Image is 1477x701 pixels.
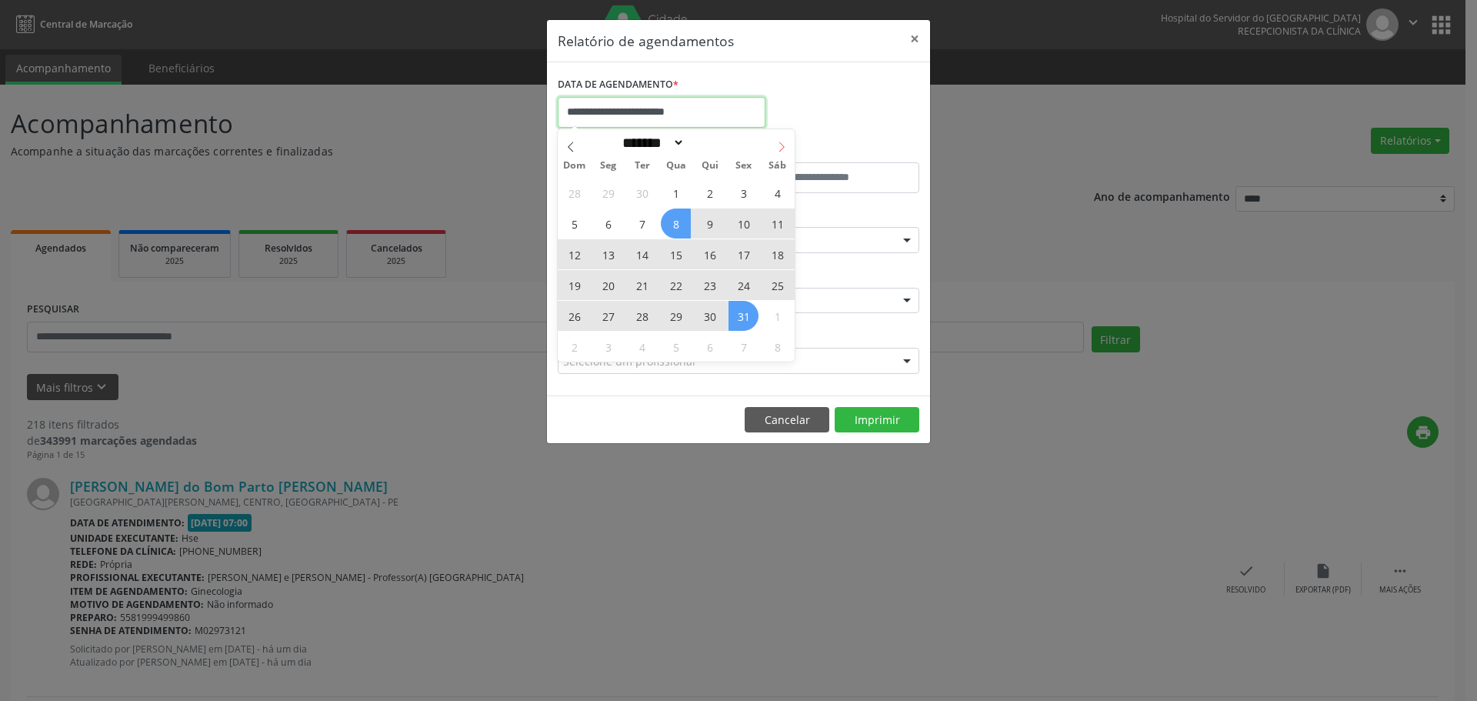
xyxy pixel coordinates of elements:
[627,239,657,269] span: Outubro 14, 2025
[728,209,759,239] span: Outubro 10, 2025
[728,301,759,331] span: Outubro 31, 2025
[559,178,589,208] span: Setembro 28, 2025
[695,332,725,362] span: Novembro 6, 2025
[762,178,792,208] span: Outubro 4, 2025
[659,161,693,171] span: Qua
[695,209,725,239] span: Outubro 9, 2025
[728,239,759,269] span: Outubro 17, 2025
[559,239,589,269] span: Outubro 12, 2025
[762,301,792,331] span: Novembro 1, 2025
[593,270,623,300] span: Outubro 20, 2025
[592,161,625,171] span: Seg
[695,270,725,300] span: Outubro 23, 2025
[762,209,792,239] span: Outubro 11, 2025
[559,270,589,300] span: Outubro 19, 2025
[593,239,623,269] span: Outubro 13, 2025
[762,270,792,300] span: Outubro 25, 2025
[745,407,829,433] button: Cancelar
[728,270,759,300] span: Outubro 24, 2025
[627,270,657,300] span: Outubro 21, 2025
[695,301,725,331] span: Outubro 30, 2025
[593,332,623,362] span: Novembro 3, 2025
[661,332,691,362] span: Novembro 5, 2025
[695,178,725,208] span: Outubro 2, 2025
[627,209,657,239] span: Outubro 7, 2025
[558,31,734,51] h5: Relatório de agendamentos
[593,178,623,208] span: Setembro 29, 2025
[593,301,623,331] span: Outubro 27, 2025
[627,178,657,208] span: Setembro 30, 2025
[693,161,727,171] span: Qui
[661,239,691,269] span: Outubro 15, 2025
[762,332,792,362] span: Novembro 8, 2025
[559,209,589,239] span: Outubro 5, 2025
[563,353,695,369] span: Selecione um profissional
[835,407,919,433] button: Imprimir
[661,209,691,239] span: Outubro 8, 2025
[761,161,795,171] span: Sáb
[617,135,685,151] select: Month
[742,139,919,162] label: ATÉ
[899,20,930,58] button: Close
[627,332,657,362] span: Novembro 4, 2025
[559,301,589,331] span: Outubro 26, 2025
[625,161,659,171] span: Ter
[558,161,592,171] span: Dom
[728,178,759,208] span: Outubro 3, 2025
[559,332,589,362] span: Novembro 2, 2025
[661,178,691,208] span: Outubro 1, 2025
[727,161,761,171] span: Sex
[593,209,623,239] span: Outubro 6, 2025
[762,239,792,269] span: Outubro 18, 2025
[558,73,678,97] label: DATA DE AGENDAMENTO
[685,135,735,151] input: Year
[728,332,759,362] span: Novembro 7, 2025
[627,301,657,331] span: Outubro 28, 2025
[695,239,725,269] span: Outubro 16, 2025
[661,301,691,331] span: Outubro 29, 2025
[661,270,691,300] span: Outubro 22, 2025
